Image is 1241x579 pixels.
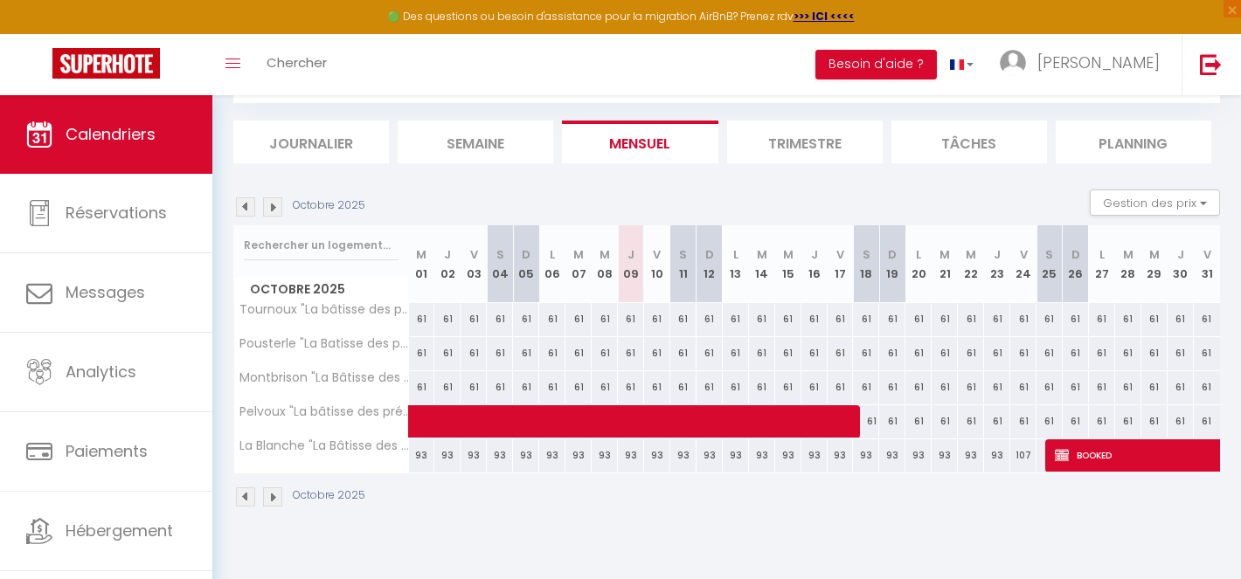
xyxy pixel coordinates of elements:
div: 61 [775,303,801,335]
span: Octobre 2025 [234,277,408,302]
div: 61 [905,371,932,403]
div: 93 [853,439,879,472]
div: 61 [697,303,723,335]
span: Analytics [66,361,136,383]
span: La Blanche "La Bâtisse des Prés [237,439,412,452]
th: 28 [1115,225,1141,303]
abbr: M [966,246,976,263]
span: Pelvoux "La bâtisse des prés" [237,405,412,418]
div: 61 [1036,303,1063,335]
div: 61 [1063,303,1089,335]
div: 61 [1089,337,1115,369]
div: 61 [644,371,670,403]
span: Chercher [267,53,327,72]
span: Paiements [66,440,148,462]
div: 61 [828,337,854,369]
div: 107 [1010,439,1036,472]
abbr: J [444,246,451,263]
div: 61 [1115,303,1141,335]
div: 61 [409,337,435,369]
abbr: V [470,246,478,263]
div: 61 [487,371,513,403]
div: 61 [670,371,697,403]
th: 09 [618,225,644,303]
div: 61 [513,337,539,369]
abbr: M [1149,246,1160,263]
div: 61 [592,371,618,403]
abbr: M [757,246,767,263]
abbr: S [863,246,870,263]
div: 61 [1010,371,1036,403]
a: >>> ICI <<<< [794,9,855,24]
div: 61 [697,337,723,369]
div: 61 [775,371,801,403]
div: 93 [801,439,828,472]
div: 61 [1089,371,1115,403]
div: 93 [487,439,513,472]
div: 61 [1194,371,1220,403]
div: 93 [565,439,592,472]
th: 14 [749,225,775,303]
div: 61 [958,337,984,369]
div: 61 [932,337,958,369]
div: 61 [905,337,932,369]
div: 61 [618,371,644,403]
div: 93 [434,439,461,472]
li: Journalier [233,121,389,163]
div: 61 [932,371,958,403]
th: 30 [1168,225,1194,303]
th: 04 [487,225,513,303]
abbr: D [522,246,530,263]
th: 29 [1141,225,1168,303]
span: Messages [66,281,145,303]
div: 61 [670,337,697,369]
div: 61 [1141,371,1168,403]
span: Hébergement [66,520,173,541]
span: Tournoux "La bâtisse des prés" [237,303,412,316]
div: 61 [1194,303,1220,335]
div: 61 [487,303,513,335]
th: 19 [879,225,905,303]
div: 61 [853,303,879,335]
th: 25 [1036,225,1063,303]
div: 93 [644,439,670,472]
abbr: D [1071,246,1080,263]
div: 61 [932,303,958,335]
abbr: V [1020,246,1028,263]
div: 93 [539,439,565,472]
div: 61 [958,303,984,335]
div: 93 [670,439,697,472]
input: Rechercher un logement... [244,230,399,261]
abbr: M [1123,246,1134,263]
div: 93 [461,439,487,472]
div: 61 [1089,303,1115,335]
div: 61 [723,337,749,369]
th: 16 [801,225,828,303]
div: 61 [565,303,592,335]
img: Super Booking [52,48,160,79]
span: [PERSON_NAME] [1037,52,1160,73]
p: Octobre 2025 [293,197,365,214]
div: 61 [879,303,905,335]
abbr: M [600,246,610,263]
div: 93 [879,439,905,472]
div: 61 [592,337,618,369]
div: 61 [409,303,435,335]
div: 61 [1141,303,1168,335]
th: 23 [984,225,1010,303]
abbr: L [550,246,555,263]
th: 24 [1010,225,1036,303]
div: 61 [801,303,828,335]
span: Pousterle "La Batisse des prés" [237,337,412,350]
li: Semaine [398,121,553,163]
div: 61 [618,337,644,369]
abbr: M [573,246,584,263]
div: 61 [513,371,539,403]
button: Gestion des prix [1090,190,1220,216]
div: 61 [1036,337,1063,369]
div: 61 [409,371,435,403]
div: 61 [434,303,461,335]
abbr: M [939,246,950,263]
div: 61 [1141,337,1168,369]
div: 61 [461,371,487,403]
